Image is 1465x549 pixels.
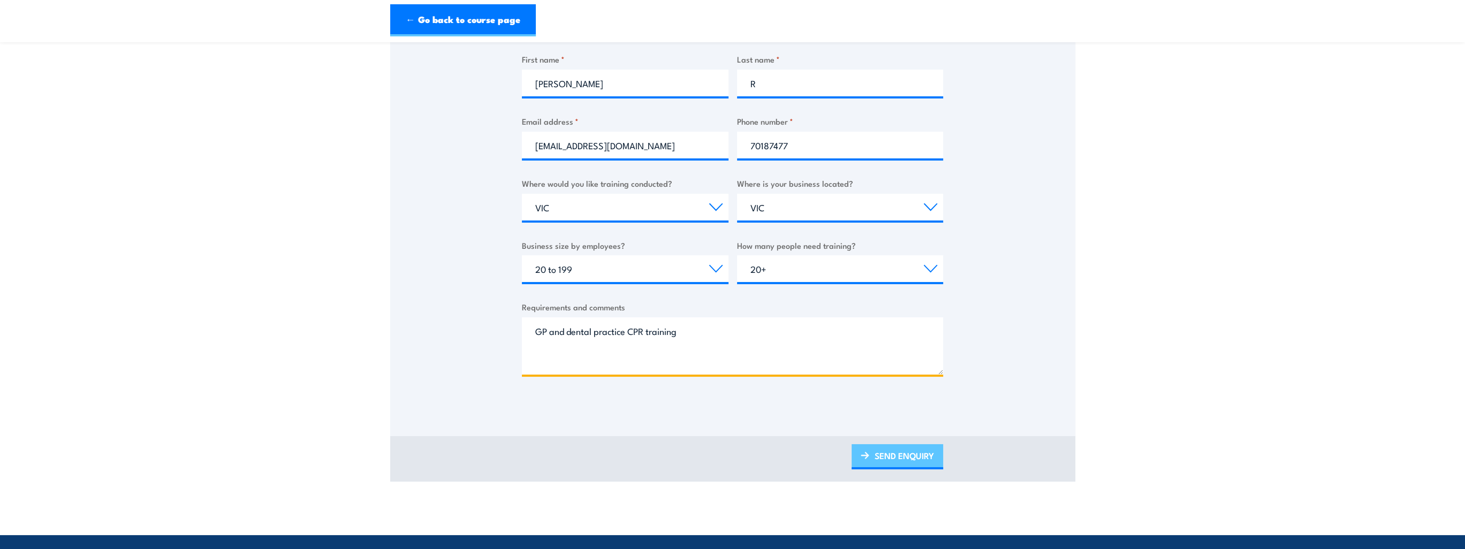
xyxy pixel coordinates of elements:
label: Phone number [737,115,944,127]
a: ← Go back to course page [390,4,536,36]
a: SEND ENQUIRY [852,444,943,469]
label: Email address [522,115,728,127]
label: Requirements and comments [522,301,943,313]
label: Where would you like training conducted? [522,177,728,189]
label: Business size by employees? [522,239,728,251]
label: First name [522,53,728,65]
label: Last name [737,53,944,65]
label: How many people need training? [737,239,944,251]
label: Where is your business located? [737,177,944,189]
